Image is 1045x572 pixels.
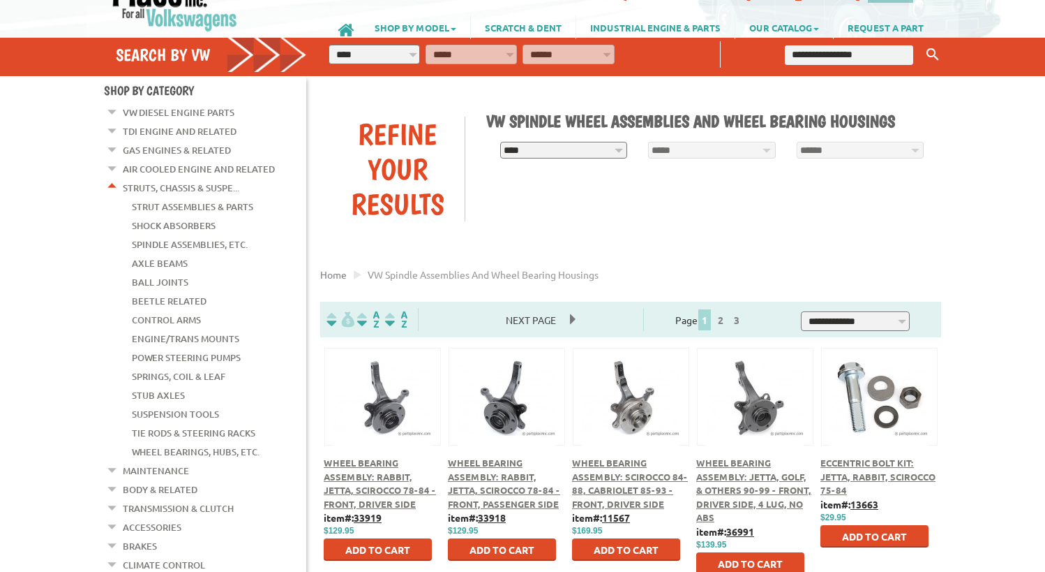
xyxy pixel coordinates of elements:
[643,308,776,331] div: Page
[718,557,783,570] span: Add to Cart
[354,511,382,524] u: 33919
[123,141,231,159] a: Gas Engines & Related
[123,103,234,122] a: VW Diesel Engine Parts
[324,511,382,524] b: item#:
[123,160,275,178] a: Air Cooled Engine and Related
[730,314,743,326] a: 3
[132,330,239,348] a: Engine/Trans Mounts
[572,538,680,561] button: Add to Cart
[735,15,833,39] a: OUR CATALOG
[382,311,410,328] img: Sort by Sales Rank
[123,179,239,197] a: Struts, Chassis & Suspe...
[696,525,754,538] b: item#:
[104,83,306,98] h4: Shop By Category
[922,43,943,66] button: Keyword Search
[850,498,878,511] u: 13663
[820,457,935,496] a: Eccentric Bolt Kit: Jetta, Rabbit, Scirocco 75-84
[320,268,347,281] a: Home
[132,273,188,291] a: Ball Joints
[492,309,570,330] span: Next Page
[132,217,216,235] a: Shock Absorbers
[132,424,255,442] a: Tie Rods & Steering Racks
[478,511,506,524] u: 33918
[714,314,727,326] a: 2
[448,457,560,510] a: Wheel Bearing Assembly: Rabbit, Jetta, Scirocco 78-84 - Front, Passenger Side
[132,235,248,254] a: Spindle Assemblies, Etc.
[820,513,846,522] span: $29.95
[116,45,307,65] h4: Search by VW
[448,511,506,524] b: item#:
[324,526,354,536] span: $129.95
[132,443,260,461] a: Wheel Bearings, Hubs, Etc.
[123,462,189,480] a: Maintenance
[132,198,253,216] a: Strut Assemblies & Parts
[354,311,382,328] img: Sort by Headline
[448,526,478,536] span: $129.95
[132,349,241,367] a: Power Steering Pumps
[726,525,754,538] u: 36991
[492,314,570,326] a: Next Page
[834,15,938,39] a: REQUEST A PART
[602,511,630,524] u: 11567
[123,518,181,536] a: Accessories
[368,268,599,281] span: VW spindle assemblies and wheel bearing housings
[123,537,157,555] a: Brakes
[132,311,201,329] a: Control Arms
[576,15,735,39] a: INDUSTRIAL ENGINE & PARTS
[326,311,354,328] img: filterpricelow.svg
[324,538,432,561] button: Add to Cart
[132,386,185,404] a: Stub Axles
[469,543,534,556] span: Add to Cart
[361,15,470,39] a: SHOP BY MODEL
[696,540,726,550] span: $139.95
[123,481,197,499] a: Body & Related
[842,530,907,543] span: Add to Cart
[471,15,576,39] a: SCRATCH & DENT
[486,111,931,131] h1: VW Spindle Wheel Assemblies and Wheel Bearing Housings
[123,122,236,140] a: TDI Engine and Related
[132,367,225,386] a: Springs, Coil & Leaf
[123,499,234,518] a: Transmission & Clutch
[132,405,219,423] a: Suspension Tools
[572,511,630,524] b: item#:
[345,543,410,556] span: Add to Cart
[324,457,436,510] a: Wheel Bearing Assembly: Rabbit, Jetta, Scirocco 78-84 - Front, Driver Side
[698,309,711,330] span: 1
[572,457,688,510] a: Wheel Bearing Assembly: Scirocco 84-88, Cabriolet 85-93 - Front, Driver Side
[594,543,659,556] span: Add to Cart
[696,457,811,523] a: Wheel Bearing Assembly: Jetta, Golf, & Others 90-99 - Front, Driver Side, 4 lug, No ABS
[820,525,929,548] button: Add to Cart
[132,292,206,310] a: Beetle Related
[820,498,878,511] b: item#:
[448,538,556,561] button: Add to Cart
[132,254,188,272] a: Axle Beams
[572,526,602,536] span: $169.95
[331,117,465,221] div: Refine Your Results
